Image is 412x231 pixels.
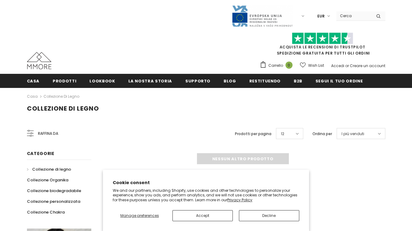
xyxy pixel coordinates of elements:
a: Collezione biodegradabile [27,185,81,196]
img: Javni Razpis [232,5,293,27]
a: Casa [27,74,40,88]
img: Fidati di Pilot Stars [292,32,353,44]
a: Privacy Policy [227,197,252,203]
span: Collezione di legno [32,166,71,172]
span: supporto [185,78,210,84]
a: Collezione di legno [27,164,71,175]
a: Wish List [300,60,324,71]
a: B2B [294,74,302,88]
span: Blog [224,78,236,84]
span: Collezione Chakra [27,209,65,215]
span: Manage preferences [120,213,159,218]
span: Collezione biodegradabile [27,188,81,194]
span: I più venduti [342,131,364,137]
img: Casi MMORE [27,52,51,69]
span: Restituendo [249,78,281,84]
a: Collezione Organika [27,175,68,185]
a: La nostra storia [128,74,172,88]
p: We and our partners, including Shopify, use cookies and other technologies to personalize your ex... [113,188,299,203]
span: Casa [27,78,40,84]
a: Blog [224,74,236,88]
h2: Cookie consent [113,180,299,186]
span: or [345,63,349,68]
label: Prodotti per pagina [235,131,271,137]
a: Acquista le recensioni di TrustPilot [280,44,365,50]
span: EUR [317,13,325,19]
span: B2B [294,78,302,84]
a: Casa [27,93,38,100]
button: Decline [239,210,299,221]
a: Collezione Chakra [27,207,65,218]
span: Carrello [268,62,283,69]
a: Accedi [331,63,344,68]
label: Ordina per [312,131,332,137]
span: Wish List [308,62,324,69]
span: Collezione personalizzata [27,199,80,204]
span: Prodotti [53,78,76,84]
input: Search Site [336,11,372,20]
span: SPEDIZIONE GRATUITA PER TUTTI GLI ORDINI [260,35,385,56]
span: Categorie [27,150,55,157]
a: Lookbook [89,74,115,88]
span: Raffina da [38,130,58,137]
span: 12 [281,131,284,137]
a: Collezione personalizzata [27,196,80,207]
a: Javni Razpis [232,13,293,18]
span: Lookbook [89,78,115,84]
button: Manage preferences [113,210,166,221]
a: supporto [185,74,210,88]
span: Collezione Organika [27,177,68,183]
span: 0 [285,62,293,69]
span: Segui il tuo ordine [316,78,363,84]
span: La nostra storia [128,78,172,84]
a: Creare un account [350,63,385,68]
a: Restituendo [249,74,281,88]
a: Segui il tuo ordine [316,74,363,88]
button: Accept [172,210,233,221]
a: Prodotti [53,74,76,88]
a: Collezione di legno [43,94,79,99]
span: Collezione di legno [27,104,99,113]
a: Carrello 0 [260,61,296,70]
